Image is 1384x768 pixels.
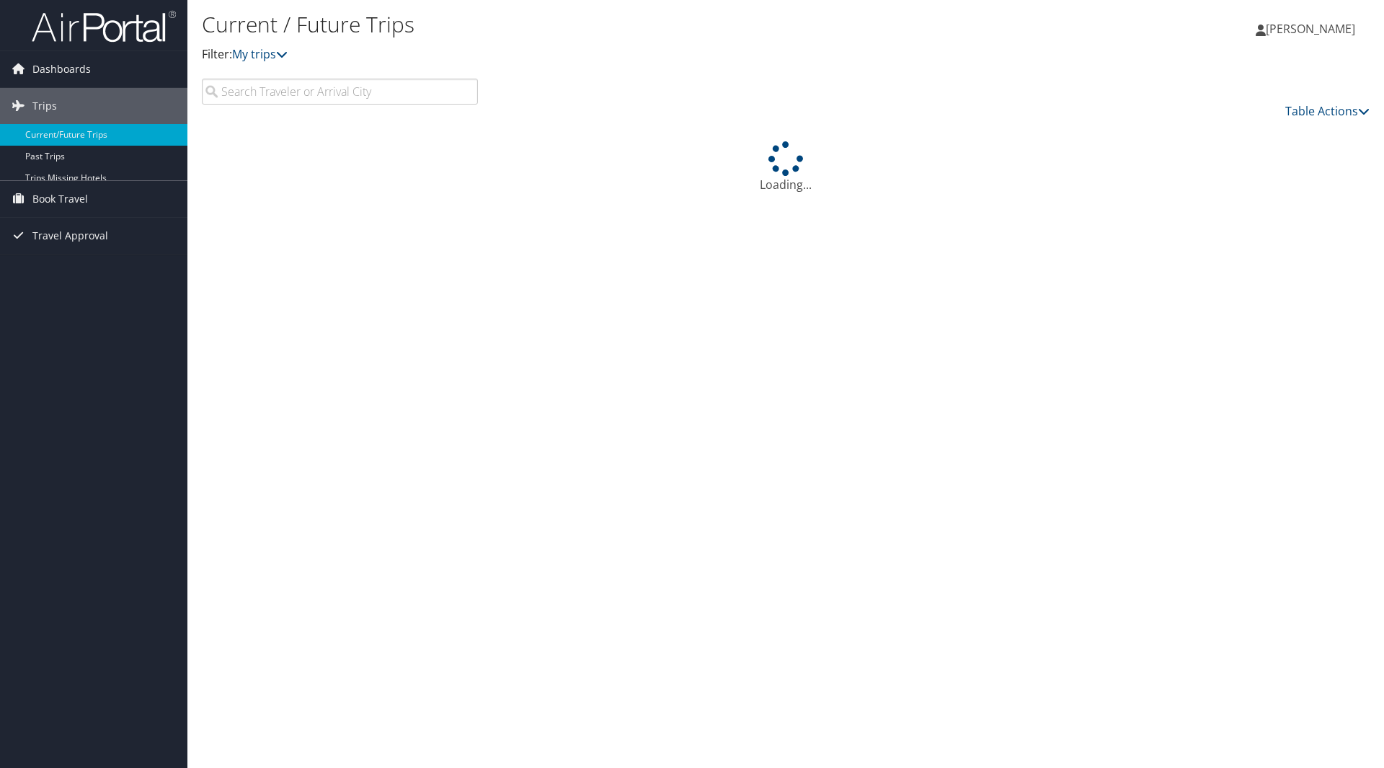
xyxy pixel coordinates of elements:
[32,218,108,254] span: Travel Approval
[32,9,176,43] img: airportal-logo.png
[32,51,91,87] span: Dashboards
[1266,21,1355,37] span: [PERSON_NAME]
[1285,103,1370,119] a: Table Actions
[202,45,980,64] p: Filter:
[1256,7,1370,50] a: [PERSON_NAME]
[32,181,88,217] span: Book Travel
[202,9,980,40] h1: Current / Future Trips
[32,88,57,124] span: Trips
[202,141,1370,193] div: Loading...
[232,46,288,62] a: My trips
[202,79,478,105] input: Search Traveler or Arrival City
